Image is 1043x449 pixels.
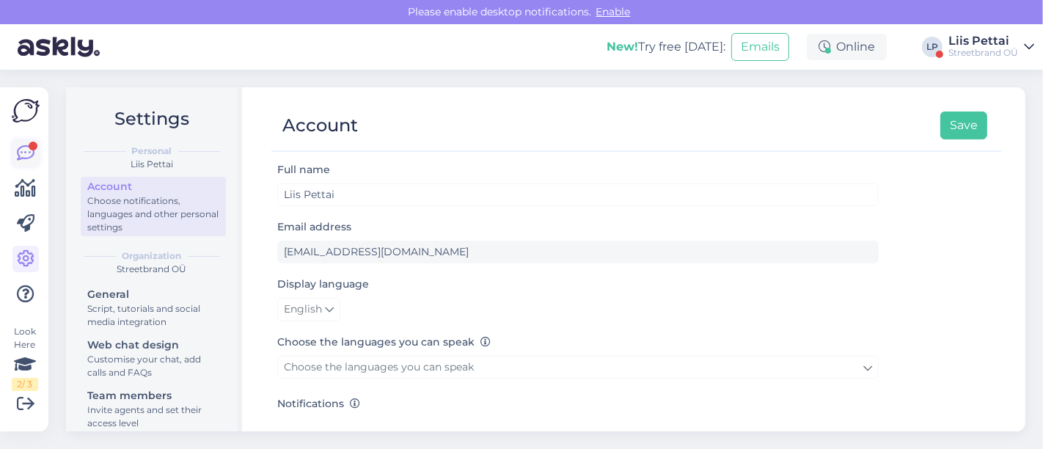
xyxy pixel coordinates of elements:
[87,179,219,194] div: Account
[277,277,369,292] label: Display language
[948,47,1018,59] div: Streetbrand OÜ
[277,396,360,412] label: Notifications
[81,285,226,331] a: GeneralScript, tutorials and social media integration
[132,145,172,158] b: Personal
[87,353,219,379] div: Customise your chat, add calls and FAQs
[122,249,182,263] b: Organization
[284,302,322,318] span: English
[87,287,219,302] div: General
[277,335,491,350] label: Choose the languages you can speak
[12,99,40,123] img: Askly Logo
[81,386,226,432] a: Team membersInvite agents and set their access level
[277,241,879,263] input: Enter email
[87,337,219,353] div: Web chat design
[87,302,219,329] div: Script, tutorials and social media integration
[277,219,351,235] label: Email address
[607,38,725,56] div: Try free [DATE]:
[81,177,226,236] a: AccountChoose notifications, languages and other personal settings
[78,263,226,276] div: Streetbrand OÜ
[282,112,358,139] div: Account
[284,360,474,373] span: Choose the languages you can speak
[78,105,226,133] h2: Settings
[731,33,789,61] button: Emails
[948,35,1034,59] a: Liis PettaiStreetbrand OÜ
[12,378,38,391] div: 2 / 3
[277,356,879,379] a: Choose the languages you can speak
[607,40,638,54] b: New!
[87,404,219,430] div: Invite agents and set their access level
[277,162,330,178] label: Full name
[12,325,38,391] div: Look Here
[81,335,226,382] a: Web chat designCustomise your chat, add calls and FAQs
[87,194,219,234] div: Choose notifications, languages and other personal settings
[592,5,635,18] span: Enable
[87,388,219,404] div: Team members
[807,34,887,60] div: Online
[922,37,943,57] div: LP
[948,35,1018,47] div: Liis Pettai
[78,158,226,171] div: Liis Pettai
[317,417,549,441] label: Get email when customer starts a chat
[277,183,879,206] input: Enter name
[940,112,987,139] button: Save
[277,298,340,321] a: English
